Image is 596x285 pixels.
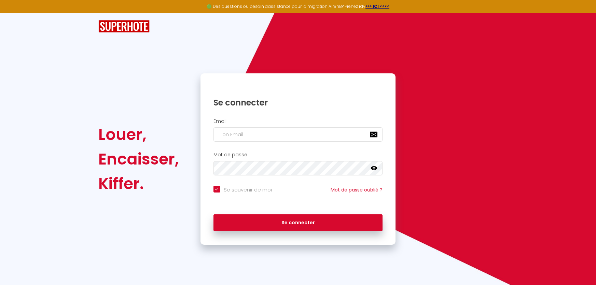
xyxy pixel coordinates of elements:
[98,122,179,147] div: Louer,
[98,20,150,33] img: SuperHote logo
[331,186,383,193] a: Mot de passe oublié ?
[365,3,389,9] a: >>> ICI <<<<
[213,97,383,108] h1: Se connecter
[213,127,383,142] input: Ton Email
[98,171,179,196] div: Kiffer.
[213,118,383,124] h2: Email
[213,214,383,231] button: Se connecter
[213,152,383,158] h2: Mot de passe
[98,147,179,171] div: Encaisser,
